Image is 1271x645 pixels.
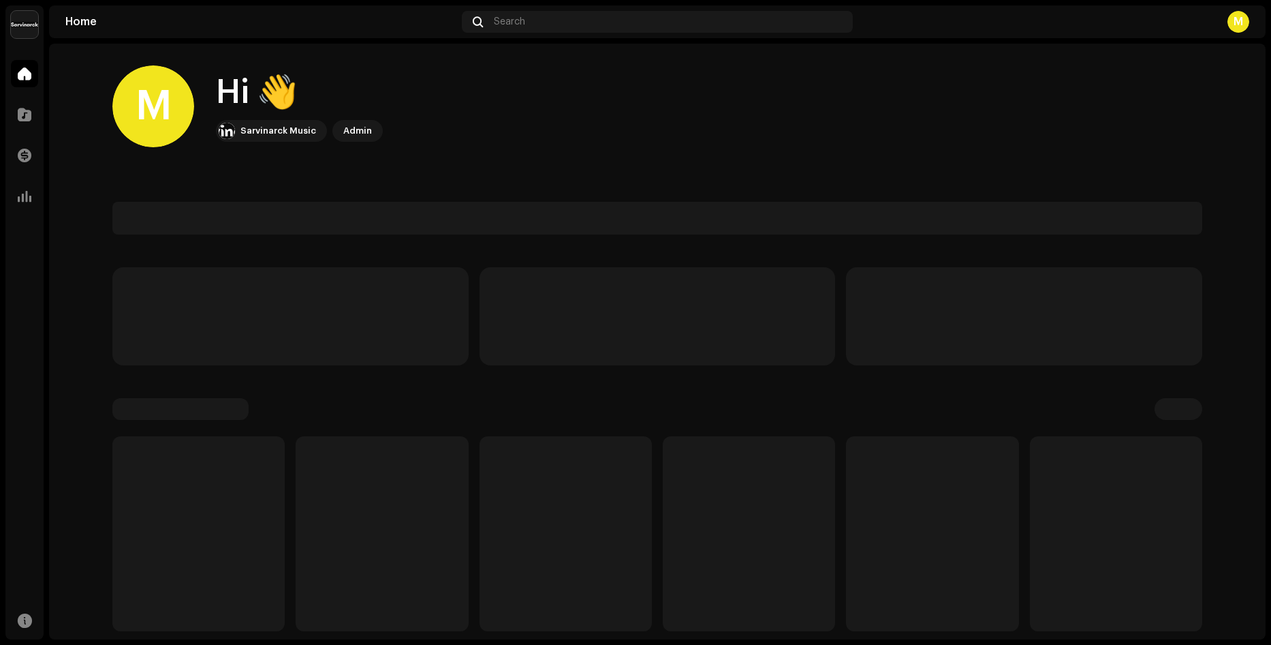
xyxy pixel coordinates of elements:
[65,16,456,27] div: Home
[240,123,316,139] div: Sarvinarck Music
[11,11,38,38] img: 537129df-5630-4d26-89eb-56d9d044d4fa
[343,123,372,139] div: Admin
[219,123,235,139] img: 537129df-5630-4d26-89eb-56d9d044d4fa
[112,65,194,147] div: M
[494,16,525,27] span: Search
[1227,11,1249,33] div: M
[216,71,383,115] div: Hi 👋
